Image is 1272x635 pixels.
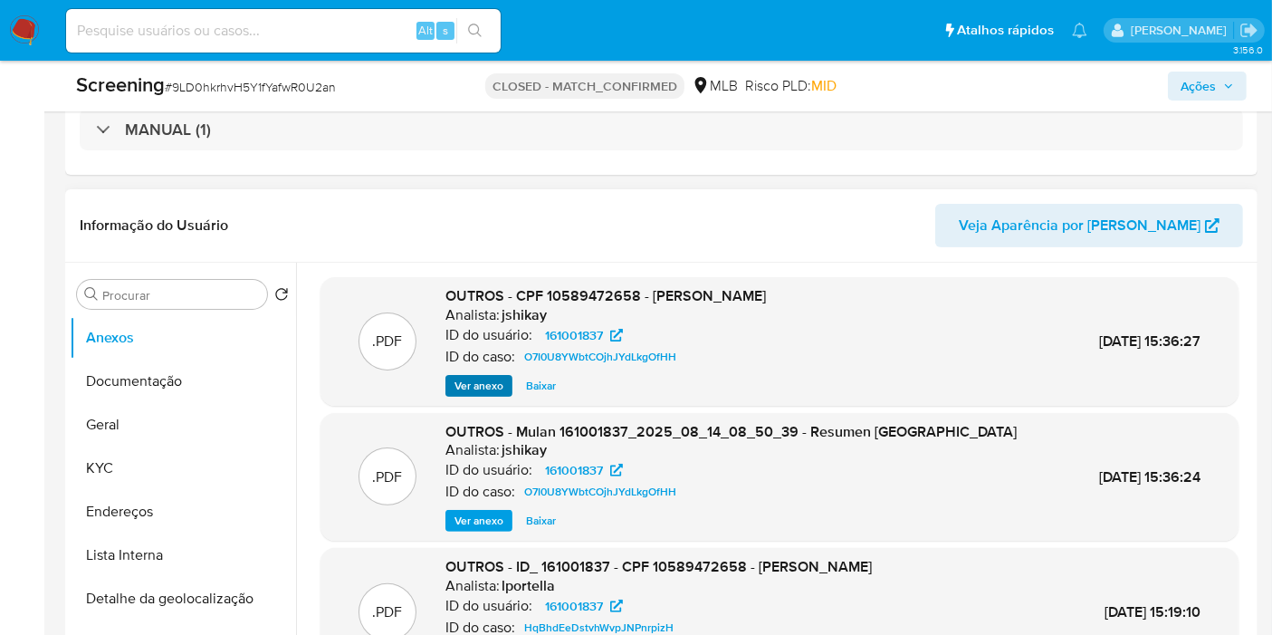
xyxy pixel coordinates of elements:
button: Baixar [517,510,565,532]
b: Screening [76,70,165,99]
span: [DATE] 15:36:24 [1099,467,1200,487]
p: Analista: [445,577,500,595]
p: ID do caso: [445,348,515,366]
p: .PDF [373,332,403,351]
p: ID do usuário: [445,597,532,615]
span: OUTROS - CPF 10589472658 - [PERSON_NAME] [445,285,766,306]
button: Veja Aparência por [PERSON_NAME] [935,204,1243,247]
span: Baixar [526,512,556,530]
div: MANUAL (1) [80,109,1243,150]
span: MID [811,75,837,96]
button: KYC [70,447,296,490]
h6: lportella [502,577,555,595]
button: Detalhe da geolocalização [70,577,296,621]
h1: Informação do Usuário [80,216,228,235]
p: .PDF [373,602,403,622]
div: MLB [692,76,738,96]
a: O7I0U8YWbtCOjhJYdLkgOfHH [517,346,684,368]
button: Retornar ao pedido padrão [274,287,289,307]
button: Ver anexo [445,510,512,532]
h3: MANUAL (1) [125,120,211,140]
span: OUTROS - ID_ 161001837 - CPF 10589472658 - [PERSON_NAME] [445,556,872,577]
a: Notificações [1072,23,1087,38]
button: Procurar [84,287,99,302]
span: Ver anexo [454,377,503,395]
button: Baixar [517,375,565,397]
span: Risco PLD: [745,76,837,96]
p: leticia.merlin@mercadolivre.com [1131,22,1233,39]
span: 161001837 [545,595,603,617]
span: Ações [1181,72,1216,101]
input: Procurar [102,287,260,303]
button: Anexos [70,316,296,360]
span: [DATE] 15:19:10 [1105,601,1200,622]
h6: jshikay [502,441,547,459]
span: [DATE] 15:36:27 [1099,331,1200,351]
a: 161001837 [534,595,634,617]
button: Documentação [70,360,296,403]
span: 161001837 [545,324,603,346]
h6: jshikay [502,306,547,324]
span: Veja Aparência por [PERSON_NAME] [959,204,1200,247]
button: Geral [70,403,296,447]
p: Analista: [445,306,500,324]
p: ID do caso: [445,483,515,501]
span: 3.156.0 [1233,43,1263,57]
p: Analista: [445,441,500,459]
a: 161001837 [534,324,634,346]
p: .PDF [373,467,403,487]
a: O7I0U8YWbtCOjhJYdLkgOfHH [517,481,684,503]
span: OUTROS - Mulan 161001837_2025_08_14_08_50_39 - Resumen [GEOGRAPHIC_DATA] [445,421,1017,442]
button: Ações [1168,72,1247,101]
p: CLOSED - MATCH_CONFIRMED [485,73,684,99]
button: Ver anexo [445,375,512,397]
span: 161001837 [545,459,603,481]
span: Ver anexo [454,512,503,530]
span: O7I0U8YWbtCOjhJYdLkgOfHH [524,346,676,368]
span: Alt [418,22,433,39]
button: Endereços [70,490,296,534]
p: ID do usuário: [445,326,532,344]
span: O7I0U8YWbtCOjhJYdLkgOfHH [524,481,676,503]
button: search-icon [456,18,493,43]
input: Pesquise usuários ou casos... [66,19,501,43]
a: 161001837 [534,459,634,481]
span: # 9LD0hkrhvH5Y1fYafwR0U2an [165,78,336,96]
span: Baixar [526,377,556,395]
span: Atalhos rápidos [957,21,1054,40]
button: Lista Interna [70,534,296,577]
p: ID do usuário: [445,461,532,479]
a: Sair [1239,21,1258,40]
span: s [443,22,448,39]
